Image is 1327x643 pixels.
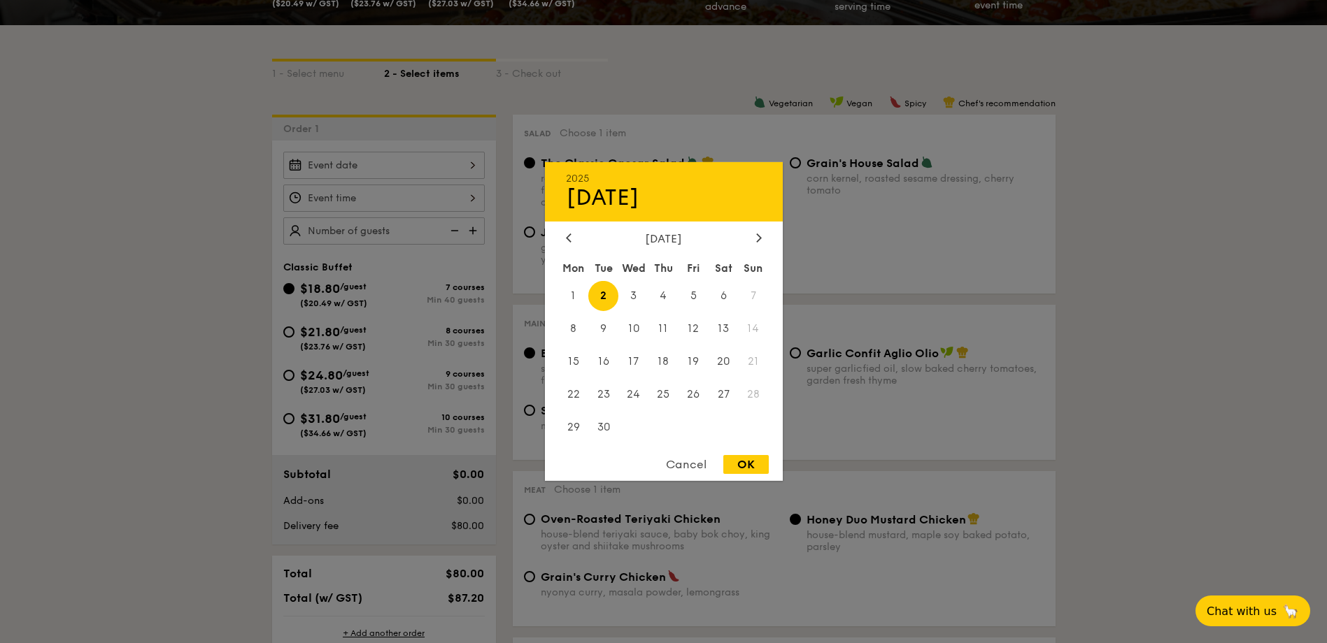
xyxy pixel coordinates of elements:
span: 25 [648,379,679,409]
span: 17 [618,347,648,377]
span: 26 [679,379,709,409]
span: 🦙 [1282,603,1299,619]
span: 19 [679,347,709,377]
div: Mon [559,256,589,281]
div: Thu [648,256,679,281]
div: [DATE] [566,185,762,211]
span: 27 [709,379,739,409]
span: 3 [618,281,648,311]
span: 10 [618,314,648,344]
span: 23 [588,379,618,409]
div: 2025 [566,173,762,185]
span: 22 [559,379,589,409]
div: OK [723,455,769,474]
span: 30 [588,412,618,442]
span: 8 [559,314,589,344]
span: 18 [648,347,679,377]
span: 9 [588,314,618,344]
div: Sun [739,256,769,281]
button: Chat with us🦙 [1195,595,1310,626]
span: 16 [588,347,618,377]
span: 15 [559,347,589,377]
span: 6 [709,281,739,311]
div: Sat [709,256,739,281]
div: Fri [679,256,709,281]
span: 29 [559,412,589,442]
span: 20 [709,347,739,377]
span: 5 [679,281,709,311]
span: 14 [739,314,769,344]
div: [DATE] [566,232,762,245]
span: 11 [648,314,679,344]
span: 2 [588,281,618,311]
div: Tue [588,256,618,281]
span: 24 [618,379,648,409]
span: 4 [648,281,679,311]
div: Cancel [652,455,721,474]
span: 12 [679,314,709,344]
span: 21 [739,347,769,377]
div: Wed [618,256,648,281]
span: 1 [559,281,589,311]
span: 7 [739,281,769,311]
span: 28 [739,379,769,409]
span: 13 [709,314,739,344]
span: Chat with us [1207,605,1277,618]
